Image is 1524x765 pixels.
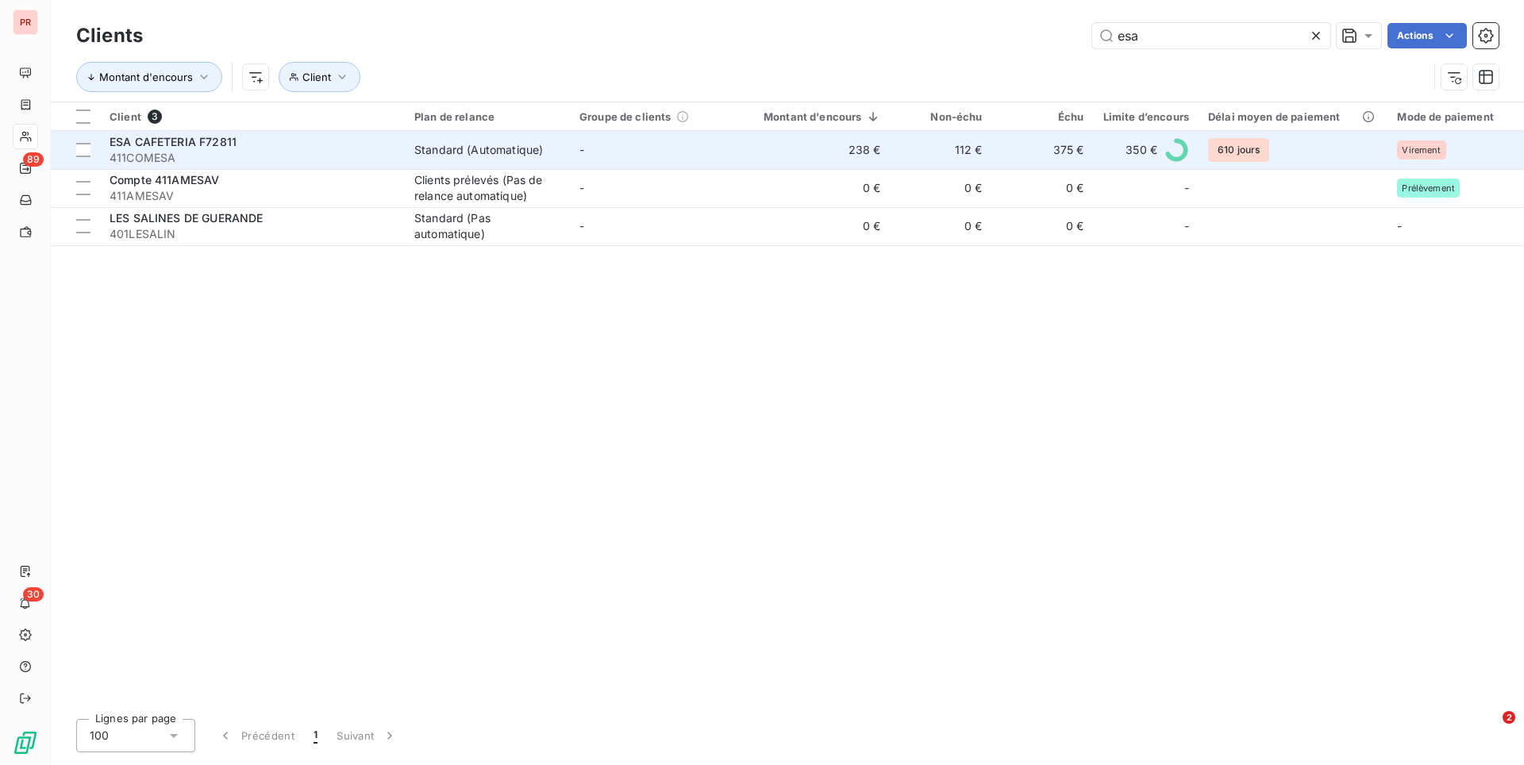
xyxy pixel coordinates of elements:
td: 238 € [735,131,891,169]
span: Virement [1402,145,1441,155]
span: 89 [23,152,44,167]
span: - [579,143,584,156]
span: 2 [1503,711,1515,724]
span: - [1184,180,1189,196]
div: Standard (Automatique) [414,142,543,158]
td: 0 € [992,169,1094,207]
span: Prélèvement [1402,183,1455,193]
span: 3 [148,110,162,124]
span: 350 € [1126,142,1157,158]
td: 0 € [992,207,1094,245]
span: 30 [23,587,44,602]
span: Groupe de clients [579,110,672,123]
button: Suivant [327,719,407,752]
div: Montant d'encours [745,110,881,123]
button: Client [279,62,360,92]
span: Client [302,71,331,83]
span: - [579,181,584,194]
span: 1 [314,728,317,744]
td: 0 € [735,169,891,207]
button: 1 [304,719,327,752]
div: PR [13,10,38,35]
span: 401LESALIN [110,226,395,242]
td: 0 € [735,207,891,245]
div: Mode de paiement [1397,110,1512,123]
div: Plan de relance [414,110,560,123]
div: Délai moyen de paiement [1208,110,1378,123]
span: Client [110,110,141,123]
td: 0 € [891,169,992,207]
div: Clients prélevés (Pas de relance automatique) [414,172,560,204]
span: 411AMESAV [110,188,395,204]
span: - [1184,218,1189,234]
button: Actions [1387,23,1467,48]
input: Rechercher [1092,23,1330,48]
span: Compte 411AMESAV [110,173,219,186]
span: 100 [90,728,109,744]
div: Échu [1002,110,1084,123]
iframe: Intercom live chat [1470,711,1508,749]
span: Montant d'encours [99,71,193,83]
div: Non-échu [900,110,983,123]
h3: Clients [76,21,143,50]
button: Précédent [208,719,304,752]
button: Montant d'encours [76,62,222,92]
td: 112 € [891,131,992,169]
td: 0 € [891,207,992,245]
span: - [579,219,584,233]
span: 610 jours [1208,138,1269,162]
div: Standard (Pas automatique) [414,210,560,242]
span: 411COMESA [110,150,395,166]
span: - [1397,219,1402,233]
span: ESA CAFETERIA F72811 [110,135,237,148]
div: Limite d’encours [1103,110,1189,123]
img: Logo LeanPay [13,730,38,755]
td: 375 € [992,131,1094,169]
span: LES SALINES DE GUERANDE [110,211,263,225]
